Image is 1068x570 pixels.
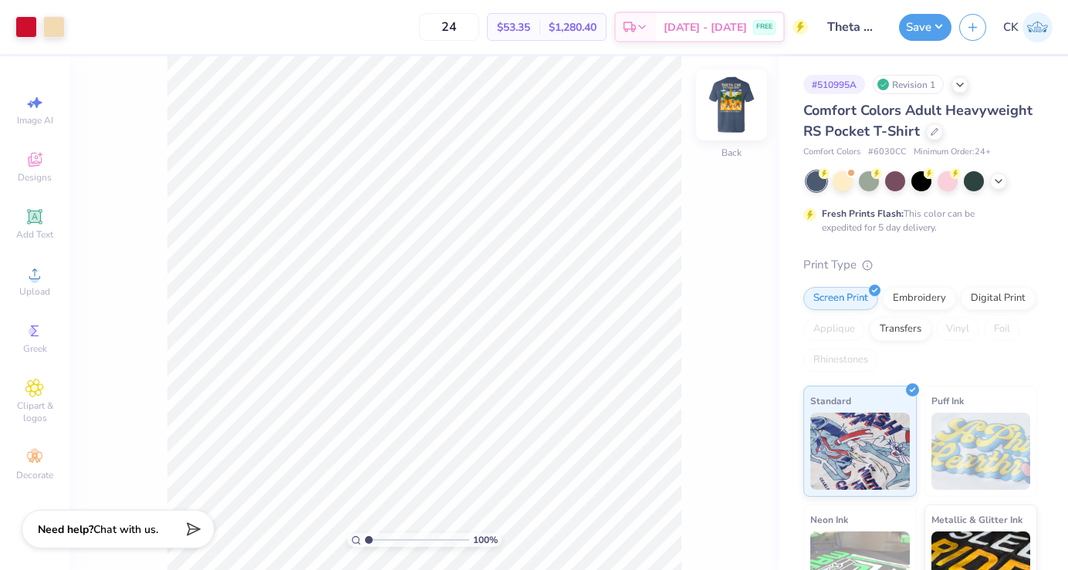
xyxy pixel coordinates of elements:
[664,19,747,35] span: [DATE] - [DATE]
[803,256,1037,274] div: Print Type
[756,22,772,32] span: FREE
[810,393,851,409] span: Standard
[19,285,50,298] span: Upload
[473,533,498,547] span: 100 %
[803,287,878,310] div: Screen Print
[961,287,1036,310] div: Digital Print
[1022,12,1053,42] img: Chris Kolbas
[1003,12,1053,42] a: CK
[16,469,53,481] span: Decorate
[803,101,1033,140] span: Comfort Colors Adult Heavyweight RS Pocket T-Shirt
[1003,19,1019,36] span: CK
[16,228,53,241] span: Add Text
[549,19,597,35] span: $1,280.40
[984,318,1020,341] div: Foil
[419,13,479,41] input: – –
[899,14,951,41] button: Save
[873,75,944,94] div: Revision 1
[803,318,865,341] div: Applique
[810,511,848,528] span: Neon Ink
[23,342,47,355] span: Greek
[810,413,910,490] img: Standard
[8,400,62,424] span: Clipart & logos
[822,207,1012,234] div: This color can be expedited for 5 day delivery.
[931,511,1022,528] span: Metallic & Glitter Ink
[497,19,530,35] span: $53.35
[803,349,878,372] div: Rhinestones
[931,393,964,409] span: Puff Ink
[17,114,53,126] span: Image AI
[868,146,906,159] span: # 6030CC
[701,74,762,136] img: Back
[722,146,742,160] div: Back
[870,318,931,341] div: Transfers
[18,171,52,184] span: Designs
[803,75,865,94] div: # 510995A
[822,207,904,220] strong: Fresh Prints Flash:
[93,522,158,537] span: Chat with us.
[816,12,891,42] input: Untitled Design
[883,287,956,310] div: Embroidery
[936,318,979,341] div: Vinyl
[38,522,93,537] strong: Need help?
[803,146,860,159] span: Comfort Colors
[914,146,991,159] span: Minimum Order: 24 +
[931,413,1031,490] img: Puff Ink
